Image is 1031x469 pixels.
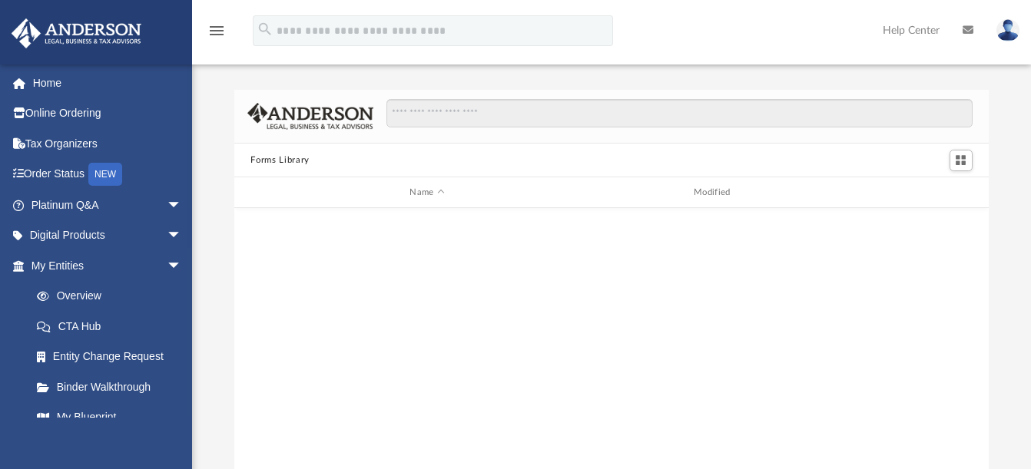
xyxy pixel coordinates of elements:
span: arrow_drop_down [167,190,197,221]
div: Modified [574,186,855,200]
img: Anderson Advisors Platinum Portal [7,18,146,48]
button: Forms Library [250,154,309,167]
a: Order StatusNEW [11,159,205,190]
a: CTA Hub [22,311,205,342]
a: Online Ordering [11,98,205,129]
span: arrow_drop_down [167,250,197,282]
div: NEW [88,163,122,186]
div: id [240,186,279,200]
a: My Entitiesarrow_drop_down [11,250,205,281]
a: Platinum Q&Aarrow_drop_down [11,190,205,220]
a: Tax Organizers [11,128,205,159]
div: id [862,186,970,200]
div: Name [286,186,567,200]
i: search [257,21,273,38]
i: menu [207,21,226,40]
span: arrow_drop_down [167,220,197,252]
a: Digital Productsarrow_drop_down [11,220,205,251]
a: menu [207,29,226,40]
a: Home [11,68,205,98]
a: Entity Change Request [22,342,205,372]
img: User Pic [996,19,1019,41]
input: Search files and folders [386,99,972,128]
a: Overview [22,281,205,312]
a: My Blueprint [22,402,197,433]
a: Binder Walkthrough [22,372,205,402]
button: Switch to Grid View [950,150,973,171]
